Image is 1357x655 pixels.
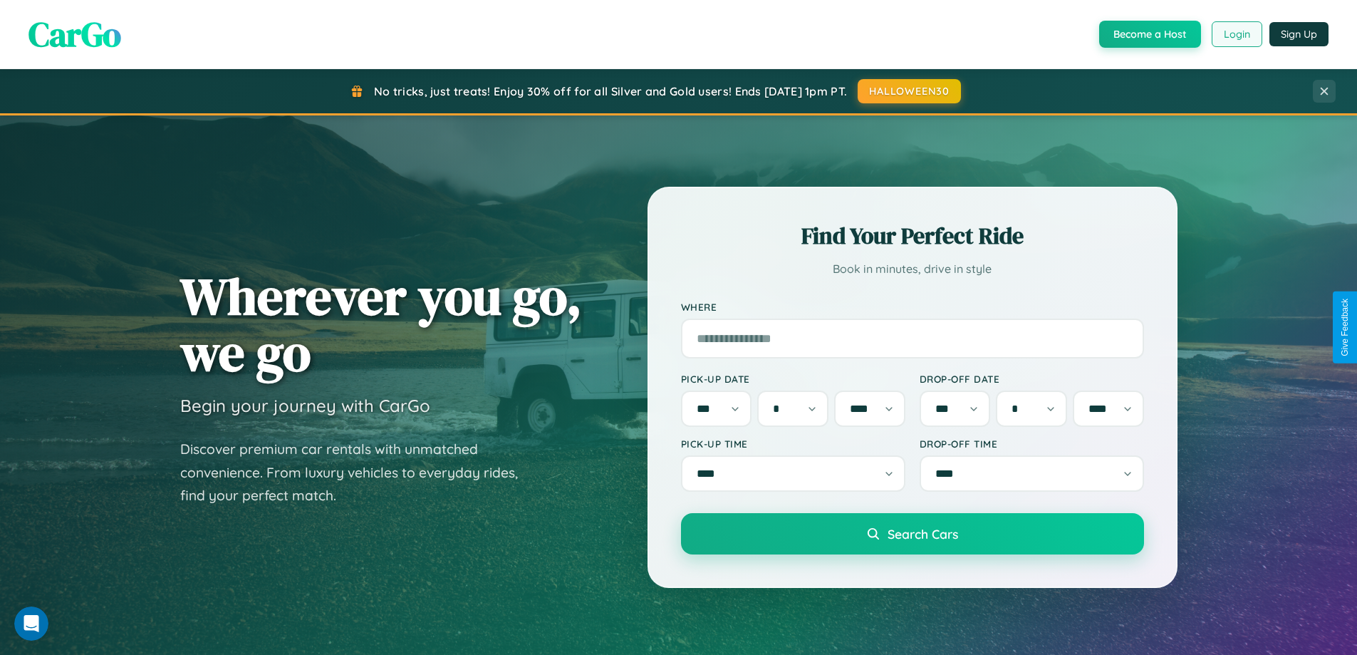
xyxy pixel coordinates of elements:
[374,84,847,98] span: No tricks, just treats! Enjoy 30% off for all Silver and Gold users! Ends [DATE] 1pm PT.
[14,607,48,641] iframe: Intercom live chat
[1340,299,1350,356] div: Give Feedback
[28,11,121,58] span: CarGo
[681,438,905,450] label: Pick-up Time
[858,79,961,103] button: HALLOWEEN30
[888,526,958,542] span: Search Cars
[180,268,582,381] h1: Wherever you go, we go
[681,259,1144,279] p: Book in minutes, drive in style
[681,513,1144,555] button: Search Cars
[681,220,1144,252] h2: Find Your Perfect Ride
[180,438,536,507] p: Discover premium car rentals with unmatched convenience. From luxury vehicles to everyday rides, ...
[920,373,1144,385] label: Drop-off Date
[1099,21,1201,48] button: Become a Host
[1212,21,1262,47] button: Login
[920,438,1144,450] label: Drop-off Time
[180,395,430,416] h3: Begin your journey with CarGo
[681,301,1144,313] label: Where
[1269,22,1329,46] button: Sign Up
[681,373,905,385] label: Pick-up Date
